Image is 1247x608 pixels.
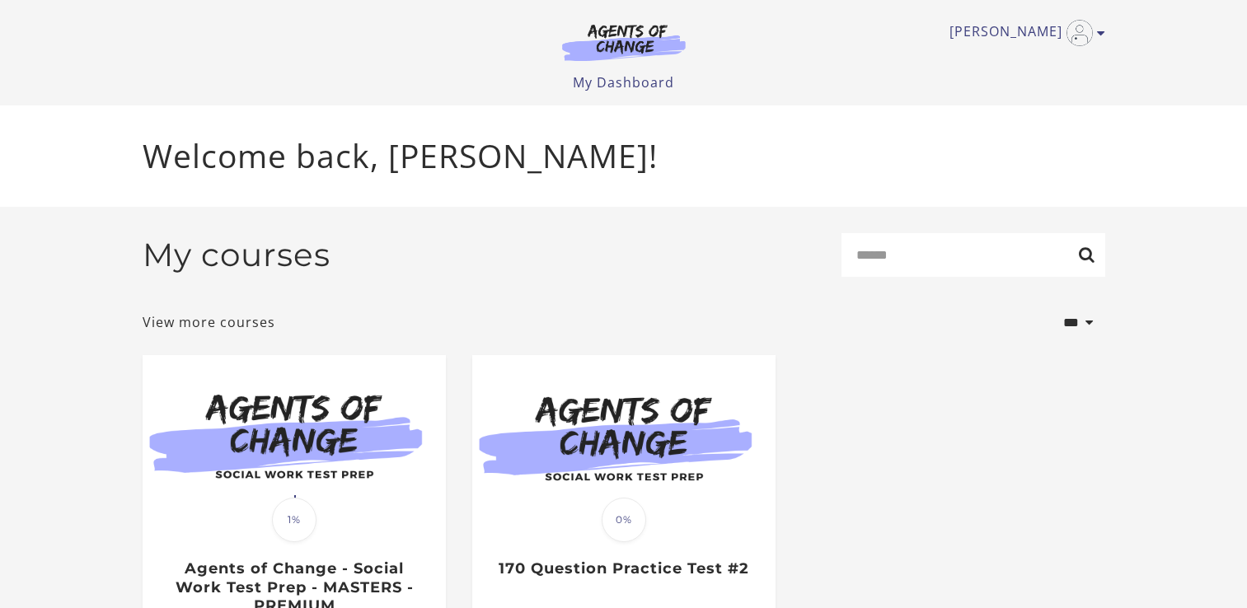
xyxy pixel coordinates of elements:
[573,73,674,91] a: My Dashboard
[490,559,757,578] h3: 170 Question Practice Test #2
[143,132,1105,180] p: Welcome back, [PERSON_NAME]!
[143,236,331,274] h2: My courses
[143,312,275,332] a: View more courses
[949,20,1097,46] a: Toggle menu
[545,23,703,61] img: Agents of Change Logo
[602,498,646,542] span: 0%
[272,498,316,542] span: 1%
